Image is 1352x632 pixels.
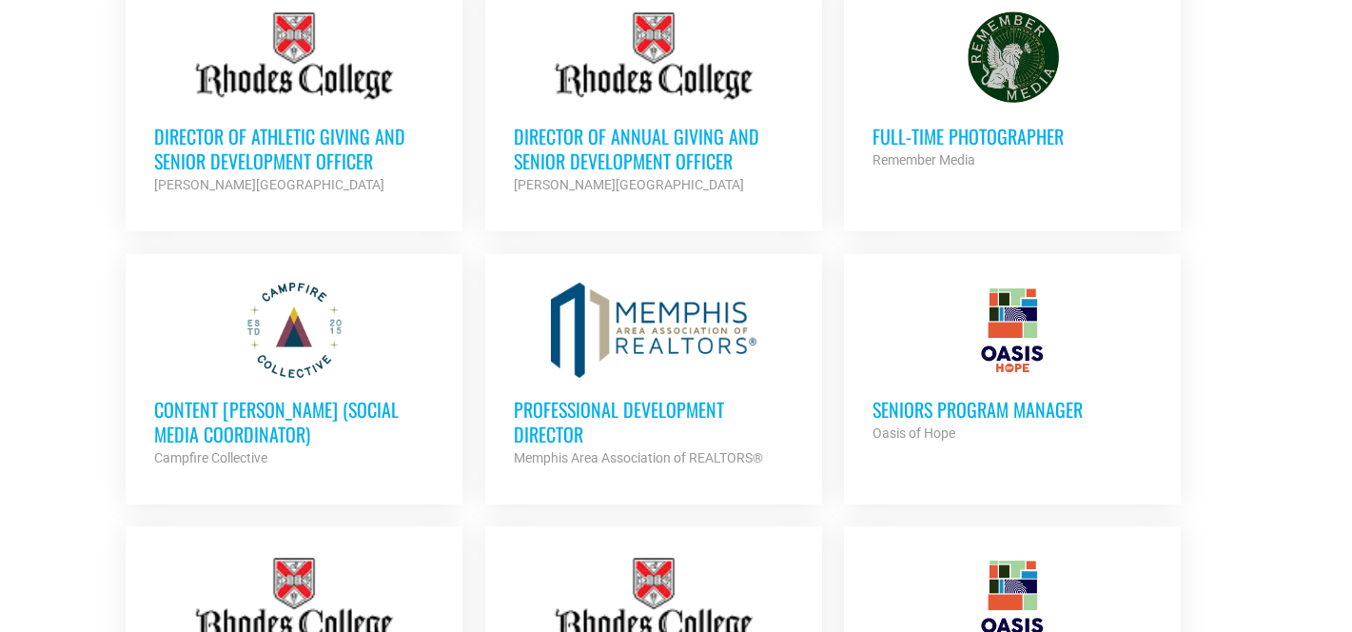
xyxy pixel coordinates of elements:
[514,397,794,446] h3: Professional Development Director
[154,450,267,465] strong: Campfire Collective
[154,177,384,192] strong: [PERSON_NAME][GEOGRAPHIC_DATA]
[872,397,1152,422] h3: Seniors Program Manager
[872,124,1152,148] h3: Full-Time Photographer
[514,177,744,192] strong: [PERSON_NAME][GEOGRAPHIC_DATA]
[872,152,975,168] strong: Remember Media
[154,124,434,173] h3: Director of Athletic Giving and Senior Development Officer
[485,254,822,498] a: Professional Development Director Memphis Area Association of REALTORS®
[844,254,1181,473] a: Seniors Program Manager Oasis of Hope
[154,397,434,446] h3: Content [PERSON_NAME] (Social Media Coordinator)
[514,124,794,173] h3: Director of Annual Giving and Senior Development Officer
[514,450,763,465] strong: Memphis Area Association of REALTORS®
[872,425,955,441] strong: Oasis of Hope
[126,254,462,498] a: Content [PERSON_NAME] (Social Media Coordinator) Campfire Collective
